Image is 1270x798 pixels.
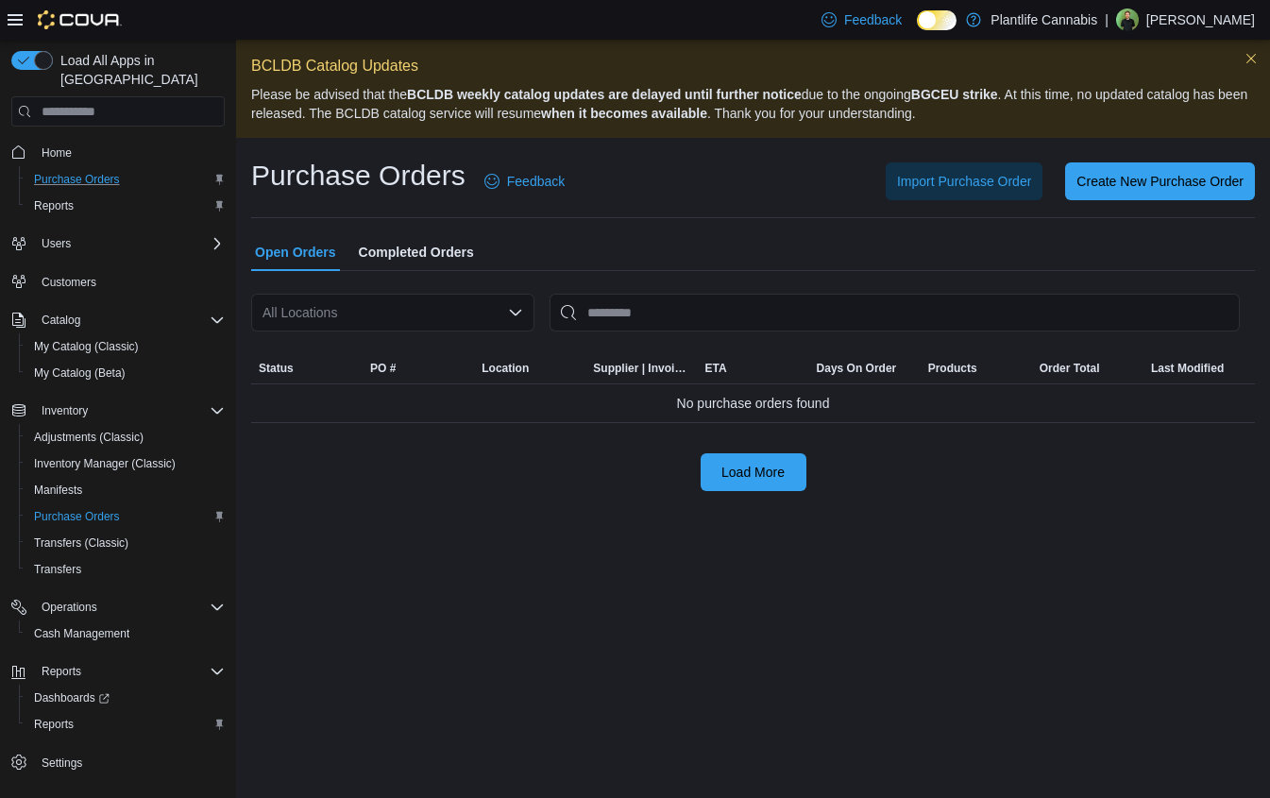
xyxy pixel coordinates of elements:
[508,305,523,320] button: Open list of options
[814,1,909,39] a: Feedback
[550,294,1240,331] input: This is a search bar. After typing your query, hit enter to filter the results lower in the page.
[19,193,232,219] button: Reports
[26,505,225,528] span: Purchase Orders
[474,353,585,383] button: Location
[26,505,127,528] a: Purchase Orders
[704,361,726,376] span: ETA
[1151,361,1224,376] span: Last Modified
[34,752,90,774] a: Settings
[42,236,71,251] span: Users
[34,232,225,255] span: Users
[42,403,88,418] span: Inventory
[844,10,902,29] span: Feedback
[26,426,151,449] a: Adjustments (Classic)
[19,711,232,738] button: Reports
[34,562,81,577] span: Transfers
[26,195,81,217] a: Reports
[721,463,785,482] span: Load More
[886,162,1042,200] button: Import Purchase Order
[26,452,225,475] span: Inventory Manager (Classic)
[19,477,232,503] button: Manifests
[4,594,232,620] button: Operations
[26,168,127,191] a: Purchase Orders
[26,335,146,358] a: My Catalog (Classic)
[26,713,225,736] span: Reports
[26,558,89,581] a: Transfers
[26,479,225,501] span: Manifests
[26,362,133,384] a: My Catalog (Beta)
[26,622,225,645] span: Cash Management
[19,166,232,193] button: Purchase Orders
[34,535,128,551] span: Transfers (Classic)
[1105,8,1109,31] p: |
[26,558,225,581] span: Transfers
[585,353,697,383] button: Supplier | Invoice Number
[4,138,232,165] button: Home
[34,140,225,163] span: Home
[593,361,689,376] span: Supplier | Invoice Number
[19,424,232,450] button: Adjustments (Classic)
[34,509,120,524] span: Purchase Orders
[1040,361,1100,376] span: Order Total
[42,313,80,328] span: Catalog
[34,456,176,471] span: Inventory Manager (Classic)
[34,399,225,422] span: Inventory
[259,361,294,376] span: Status
[251,353,363,383] button: Status
[19,620,232,647] button: Cash Management
[26,687,225,709] span: Dashboards
[34,339,139,354] span: My Catalog (Classic)
[26,426,225,449] span: Adjustments (Classic)
[251,85,1255,123] p: Please be advised that the due to the ongoing . At this time, no updated catalog has been release...
[42,145,72,161] span: Home
[19,556,232,583] button: Transfers
[817,361,897,376] span: Days On Order
[34,596,225,619] span: Operations
[809,353,921,383] button: Days On Order
[34,483,82,498] span: Manifests
[34,198,74,213] span: Reports
[370,361,396,376] span: PO #
[26,168,225,191] span: Purchase Orders
[359,233,474,271] span: Completed Orders
[26,687,117,709] a: Dashboards
[42,275,96,290] span: Customers
[34,596,105,619] button: Operations
[19,450,232,477] button: Inventory Manager (Classic)
[34,232,78,255] button: Users
[42,600,97,615] span: Operations
[19,333,232,360] button: My Catalog (Classic)
[26,622,137,645] a: Cash Management
[26,479,90,501] a: Manifests
[541,106,707,121] strong: when it becomes available
[34,309,225,331] span: Catalog
[34,660,89,683] button: Reports
[701,453,806,491] button: Load More
[921,353,1032,383] button: Products
[407,87,802,102] strong: BCLDB weekly catalog updates are delayed until further notice
[34,751,225,774] span: Settings
[19,685,232,711] a: Dashboards
[26,532,225,554] span: Transfers (Classic)
[482,361,529,376] div: Location
[697,353,808,383] button: ETA
[38,10,122,29] img: Cova
[19,360,232,386] button: My Catalog (Beta)
[34,271,104,294] a: Customers
[507,172,565,191] span: Feedback
[251,157,466,195] h1: Purchase Orders
[42,756,82,771] span: Settings
[1143,353,1255,383] button: Last Modified
[53,51,225,89] span: Load All Apps in [GEOGRAPHIC_DATA]
[26,452,183,475] a: Inventory Manager (Classic)
[34,399,95,422] button: Inventory
[928,361,977,376] span: Products
[917,30,918,31] span: Dark Mode
[34,309,88,331] button: Catalog
[34,690,110,705] span: Dashboards
[911,87,998,102] strong: BGCEU strike
[26,195,225,217] span: Reports
[1065,162,1255,200] button: Create New Purchase Order
[4,658,232,685] button: Reports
